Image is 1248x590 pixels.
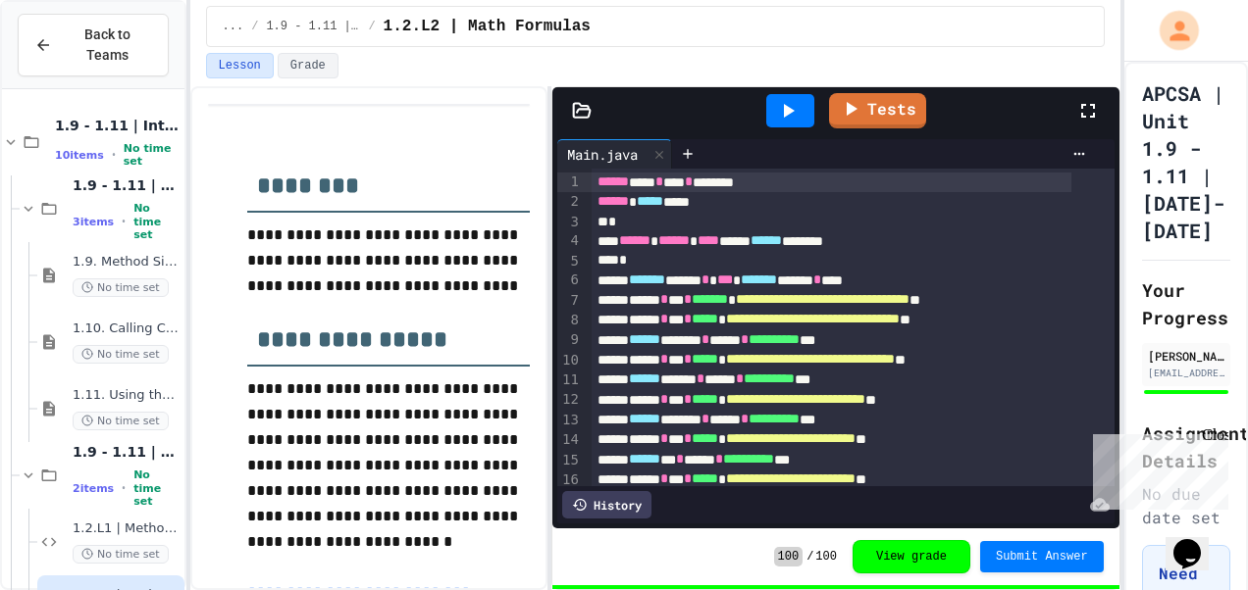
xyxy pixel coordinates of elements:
[557,411,582,430] div: 13
[557,192,582,212] div: 2
[557,270,582,290] div: 6
[996,549,1088,565] span: Submit Answer
[557,213,582,232] div: 3
[557,430,582,450] div: 14
[980,541,1104,572] button: Submit Answer
[557,231,582,251] div: 4
[18,14,169,76] button: Back to Teams
[806,549,813,565] span: /
[557,351,582,370] div: 10
[55,117,181,134] span: 1.9 - 1.11 | Introduction to Methods
[73,520,181,537] span: 1.2.L1 | Methods Basics Lab
[73,387,181,404] span: 1.11. Using the Math Class
[133,202,180,241] span: No time set
[384,15,591,38] span: 1.2.L2 | Math Formulas
[73,412,169,430] span: No time set
[1166,512,1228,570] iframe: chat widget
[8,8,135,124] div: Chat with us now!Close
[251,19,258,34] span: /
[64,25,152,66] span: Back to Teams
[73,482,114,495] span: 2 items
[73,320,181,337] span: 1.10. Calling Class Methods
[73,345,169,364] span: No time set
[1142,79,1230,244] h1: APCSA | Unit 1.9 - 1.11 | [DATE]-[DATE]
[815,549,837,565] span: 100
[557,144,648,165] div: Main.java
[73,216,114,228] span: 3 items
[73,176,181,194] span: 1.9 - 1.11 | Lessons and Notes
[557,451,582,470] div: 15
[1148,366,1224,380] div: [EMAIL_ADDRESS][DOMAIN_NAME]
[1085,426,1228,510] iframe: chat widget
[133,468,180,508] span: No time set
[122,214,126,229] span: •
[368,19,375,34] span: /
[557,252,582,271] div: 5
[774,547,804,566] span: 100
[73,254,181,270] span: 1.9. Method Signatures
[557,291,582,311] div: 7
[557,172,582,192] div: 1
[73,278,169,297] span: No time set
[124,142,181,168] span: No time set
[112,147,116,163] span: •
[278,53,338,78] button: Grade
[206,53,274,78] button: Lesson
[73,443,181,461] span: 1.9 - 1.11 | Graded Labs
[557,311,582,330] div: 8
[1142,276,1230,331] h2: Your Progress
[557,330,582,350] div: 9
[853,540,970,573] button: View grade
[73,545,169,564] span: No time set
[557,139,672,169] div: Main.java
[1142,419,1230,474] h2: Assignment Details
[266,19,360,34] span: 1.9 - 1.11 | Graded Labs
[829,93,926,128] a: Tests
[1148,347,1224,365] div: [PERSON_NAME] [PERSON_NAME]
[562,491,651,518] div: History
[223,19,244,34] span: ...
[557,470,582,490] div: 16
[557,370,582,390] div: 11
[55,149,104,162] span: 10 items
[122,480,126,496] span: •
[1136,5,1204,55] div: My Account
[557,390,582,410] div: 12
